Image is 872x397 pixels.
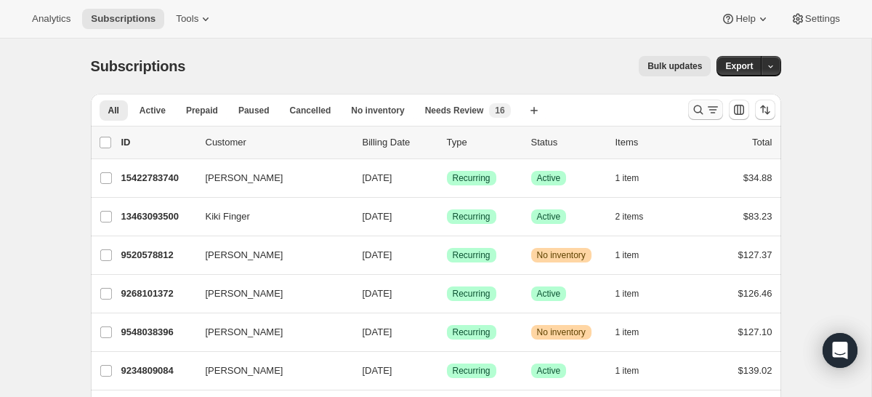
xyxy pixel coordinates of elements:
div: Items [615,135,688,150]
span: [DATE] [363,288,392,299]
span: $139.02 [738,365,772,376]
div: IDCustomerBilling DateTypeStatusItemsTotal [121,135,772,150]
span: 1 item [615,172,639,184]
p: Customer [206,135,351,150]
span: [DATE] [363,365,392,376]
p: Status [531,135,604,150]
span: 1 item [615,249,639,261]
span: Active [537,172,561,184]
span: 2 items [615,211,644,222]
span: $83.23 [743,211,772,222]
div: 15422783740[PERSON_NAME][DATE]SuccessRecurringSuccessActive1 item$34.88 [121,168,772,188]
span: [PERSON_NAME] [206,286,283,301]
span: Kiki Finger [206,209,250,224]
button: Bulk updates [639,56,711,76]
span: [PERSON_NAME] [206,364,283,378]
p: 9234809084 [121,364,194,378]
button: Export [716,56,762,76]
span: Recurring [453,211,490,222]
span: Export [725,60,753,72]
button: 1 item [615,284,655,304]
span: Analytics [32,13,70,25]
button: Search and filter results [688,100,723,120]
span: Recurring [453,249,490,261]
span: Subscriptions [91,13,156,25]
div: 9520578812[PERSON_NAME][DATE]SuccessRecurringWarningNo inventory1 item$127.37 [121,245,772,265]
span: 1 item [615,365,639,377]
p: ID [121,135,194,150]
p: Total [752,135,772,150]
span: Paused [238,105,270,116]
button: 1 item [615,361,655,381]
span: 1 item [615,288,639,300]
button: [PERSON_NAME] [197,167,342,190]
p: 9268101372 [121,286,194,301]
button: [PERSON_NAME] [197,282,342,305]
p: 15422783740 [121,171,194,185]
span: $127.37 [738,249,772,260]
span: Prepaid [186,105,218,116]
button: Sort the results [755,100,775,120]
span: Tools [176,13,198,25]
button: [PERSON_NAME] [197,321,342,344]
span: 16 [495,105,504,116]
button: Customize table column order and visibility [729,100,749,120]
p: 13463093500 [121,209,194,224]
span: All [108,105,119,116]
span: [DATE] [363,172,392,183]
p: 9548038396 [121,325,194,340]
span: Active [537,365,561,377]
span: Bulk updates [647,60,702,72]
span: Recurring [453,326,490,338]
button: Analytics [23,9,79,29]
div: 9234809084[PERSON_NAME][DATE]SuccessRecurringSuccessActive1 item$139.02 [121,361,772,381]
span: $126.46 [738,288,772,299]
button: [PERSON_NAME] [197,359,342,382]
span: [PERSON_NAME] [206,325,283,340]
div: 9548038396[PERSON_NAME][DATE]SuccessRecurringWarningNo inventory1 item$127.10 [121,322,772,342]
span: [DATE] [363,211,392,222]
span: $127.10 [738,326,772,337]
div: 13463093500Kiki Finger[DATE]SuccessRecurringSuccessActive2 items$83.23 [121,206,772,227]
button: 1 item [615,322,655,342]
span: Recurring [453,172,490,184]
span: [PERSON_NAME] [206,171,283,185]
p: Billing Date [363,135,435,150]
button: 2 items [615,206,660,227]
span: Active [537,211,561,222]
button: Help [712,9,778,29]
span: Settings [805,13,840,25]
p: 9520578812 [121,248,194,262]
button: 1 item [615,245,655,265]
span: Subscriptions [91,58,186,74]
span: No inventory [351,105,404,116]
div: Open Intercom Messenger [823,333,857,368]
span: $34.88 [743,172,772,183]
div: Type [447,135,520,150]
span: [DATE] [363,249,392,260]
span: Cancelled [290,105,331,116]
button: Tools [167,9,222,29]
button: Subscriptions [82,9,164,29]
button: [PERSON_NAME] [197,244,342,267]
span: [DATE] [363,326,392,337]
span: 1 item [615,326,639,338]
span: Recurring [453,288,490,300]
span: Recurring [453,365,490,377]
button: Kiki Finger [197,205,342,228]
span: No inventory [537,249,586,261]
span: No inventory [537,326,586,338]
button: Settings [782,9,849,29]
span: Active [140,105,166,116]
div: 9268101372[PERSON_NAME][DATE]SuccessRecurringSuccessActive1 item$126.46 [121,284,772,304]
span: Active [537,288,561,300]
button: 1 item [615,168,655,188]
span: [PERSON_NAME] [206,248,283,262]
span: Needs Review [425,105,484,116]
span: Help [735,13,755,25]
button: Create new view [522,100,546,121]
